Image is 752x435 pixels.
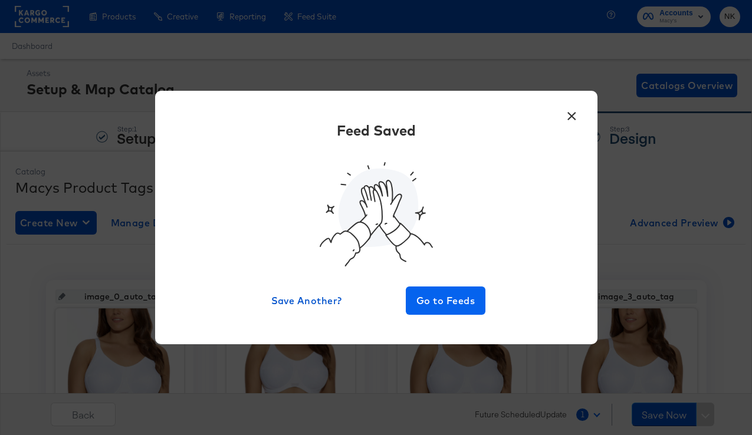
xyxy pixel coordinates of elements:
button: Save Another? [267,286,347,315]
button: Go to Feeds [406,286,486,315]
button: × [561,103,583,124]
span: Go to Feeds [411,292,481,309]
div: Feed Saved [337,120,416,140]
span: Save Another? [271,292,342,309]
